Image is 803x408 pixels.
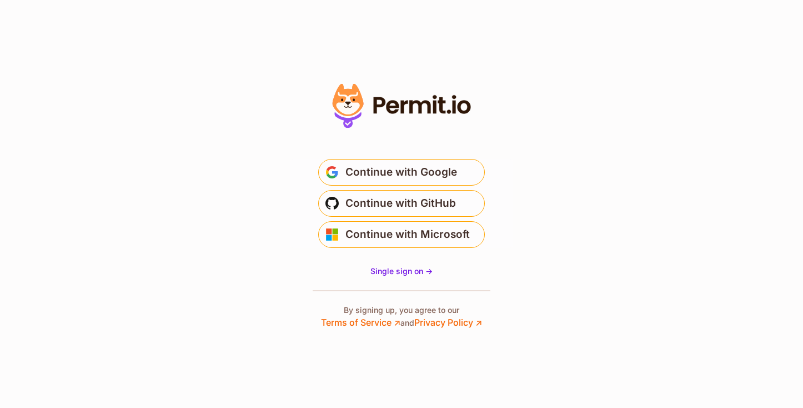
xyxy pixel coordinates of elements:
p: By signing up, you agree to our and [321,305,482,329]
a: Privacy Policy ↗ [414,317,482,328]
a: Single sign on -> [370,266,433,277]
span: Single sign on -> [370,266,433,276]
a: Terms of Service ↗ [321,317,400,328]
button: Continue with GitHub [318,190,485,217]
span: Continue with GitHub [345,195,456,212]
button: Continue with Google [318,159,485,186]
span: Continue with Google [345,163,457,181]
button: Continue with Microsoft [318,221,485,248]
span: Continue with Microsoft [345,226,470,243]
